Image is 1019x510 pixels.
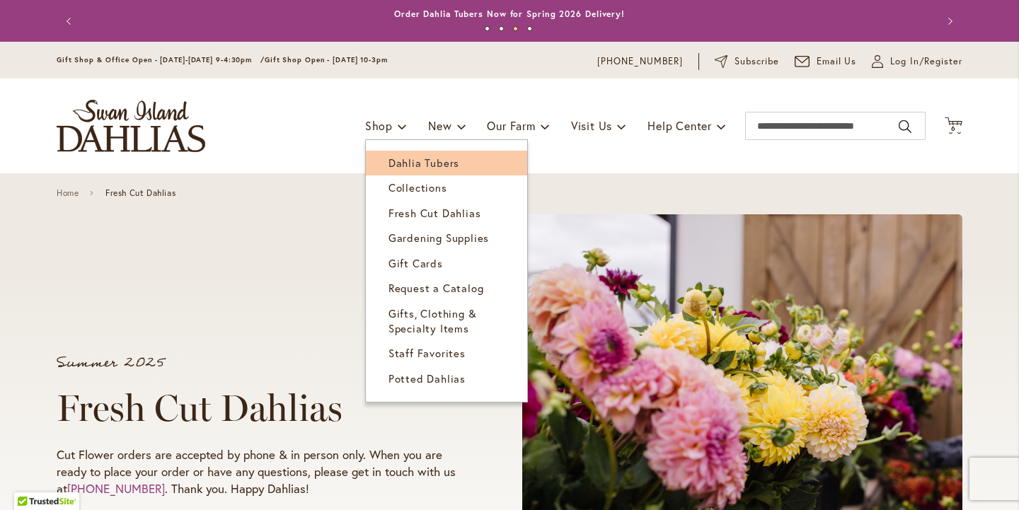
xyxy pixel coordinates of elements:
[366,251,527,276] a: Gift Cards
[388,306,477,335] span: Gifts, Clothing & Specialty Items
[365,118,393,133] span: Shop
[485,26,490,31] button: 1 of 4
[394,8,625,19] a: Order Dahlia Tubers Now for Spring 2026 Delivery!
[57,55,265,64] span: Gift Shop & Office Open - [DATE]-[DATE] 9-4:30pm /
[388,180,447,195] span: Collections
[428,118,451,133] span: New
[388,346,466,360] span: Staff Favorites
[57,446,468,497] p: Cut Flower orders are accepted by phone & in person only. When you are ready to place your order ...
[388,281,484,295] span: Request a Catalog
[735,54,779,69] span: Subscribe
[57,188,79,198] a: Home
[597,54,683,69] a: [PHONE_NUMBER]
[105,188,175,198] span: Fresh Cut Dahlias
[715,54,779,69] a: Subscribe
[951,124,956,133] span: 6
[571,118,612,133] span: Visit Us
[388,206,481,220] span: Fresh Cut Dahlias
[499,26,504,31] button: 2 of 4
[817,54,857,69] span: Email Us
[487,118,535,133] span: Our Farm
[57,356,468,370] p: Summer 2025
[795,54,857,69] a: Email Us
[527,26,532,31] button: 4 of 4
[57,387,468,429] h1: Fresh Cut Dahlias
[513,26,518,31] button: 3 of 4
[890,54,962,69] span: Log In/Register
[388,231,489,245] span: Gardening Supplies
[647,118,712,133] span: Help Center
[265,55,388,64] span: Gift Shop Open - [DATE] 10-3pm
[388,371,466,386] span: Potted Dahlias
[934,7,962,35] button: Next
[388,156,459,170] span: Dahlia Tubers
[872,54,962,69] a: Log In/Register
[57,7,85,35] button: Previous
[945,117,962,136] button: 6
[57,100,205,152] a: store logo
